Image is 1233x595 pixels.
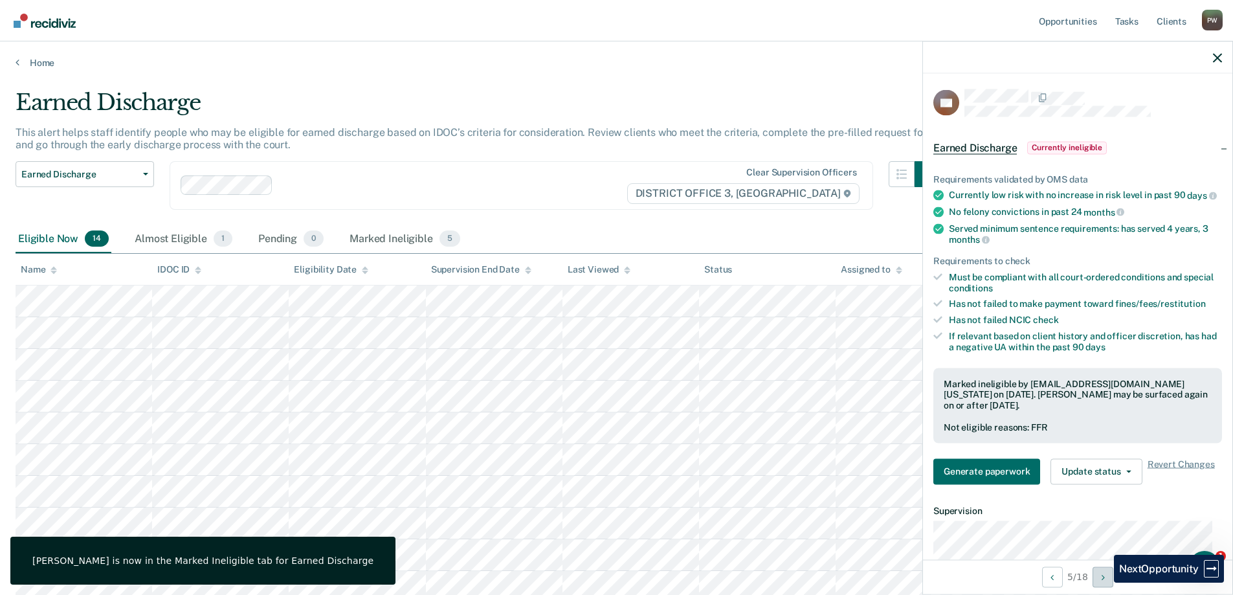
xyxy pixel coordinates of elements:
[1033,315,1058,325] span: check
[949,223,1222,245] div: Served minimum sentence requirements: has served 4 years, 3
[949,190,1222,201] div: Currently low risk with no increase in risk level in past 90
[1202,10,1223,30] button: Profile dropdown button
[1148,458,1215,484] span: Revert Changes
[439,230,460,247] span: 5
[933,458,1040,484] button: Generate paperwork
[132,225,235,254] div: Almost Eligible
[1050,458,1142,484] button: Update status
[933,174,1222,185] div: Requirements validated by OMS data
[21,264,57,275] div: Name
[1115,298,1206,309] span: fines/fees/restitution
[14,14,76,28] img: Recidiviz
[16,126,938,151] p: This alert helps staff identify people who may be eligible for earned discharge based on IDOC’s c...
[1202,10,1223,30] div: P W
[256,225,326,254] div: Pending
[85,230,109,247] span: 14
[944,421,1212,432] div: Not eligible reasons: FFR
[933,255,1222,266] div: Requirements to check
[1189,551,1220,582] iframe: Intercom live chat
[16,225,111,254] div: Eligible Now
[1216,551,1226,561] span: 1
[1042,567,1063,587] button: Previous Opportunity
[933,505,1222,516] dt: Supervision
[923,127,1232,168] div: Earned DischargeCurrently ineligible
[944,378,1212,410] div: Marked ineligible by [EMAIL_ADDRESS][DOMAIN_NAME][US_STATE] on [DATE]. [PERSON_NAME] may be surfa...
[841,264,902,275] div: Assigned to
[949,206,1222,218] div: No felony convictions in past 24
[627,183,860,204] span: DISTRICT OFFICE 3, [GEOGRAPHIC_DATA]
[294,264,368,275] div: Eligibility Date
[949,282,993,293] span: conditions
[933,141,1017,154] span: Earned Discharge
[347,225,463,254] div: Marked Ineligible
[949,298,1222,309] div: Has not failed to make payment toward
[157,264,201,275] div: IDOC ID
[16,57,1217,69] a: Home
[568,264,630,275] div: Last Viewed
[949,234,990,245] span: months
[949,315,1222,326] div: Has not failed NCIC
[746,167,856,178] div: Clear supervision officers
[304,230,324,247] span: 0
[16,89,940,126] div: Earned Discharge
[1027,141,1107,154] span: Currently ineligible
[1093,567,1113,587] button: Next Opportunity
[704,264,732,275] div: Status
[32,555,373,567] div: [PERSON_NAME] is now in the Marked Ineligible tab for Earned Discharge
[1083,207,1124,217] span: months
[923,559,1232,594] div: 5 / 18
[21,169,138,180] span: Earned Discharge
[933,458,1045,484] a: Navigate to form link
[949,271,1222,293] div: Must be compliant with all court-ordered conditions and special
[949,330,1222,352] div: If relevant based on client history and officer discretion, has had a negative UA within the past 90
[1085,341,1105,352] span: days
[214,230,232,247] span: 1
[431,264,531,275] div: Supervision End Date
[1187,190,1216,201] span: days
